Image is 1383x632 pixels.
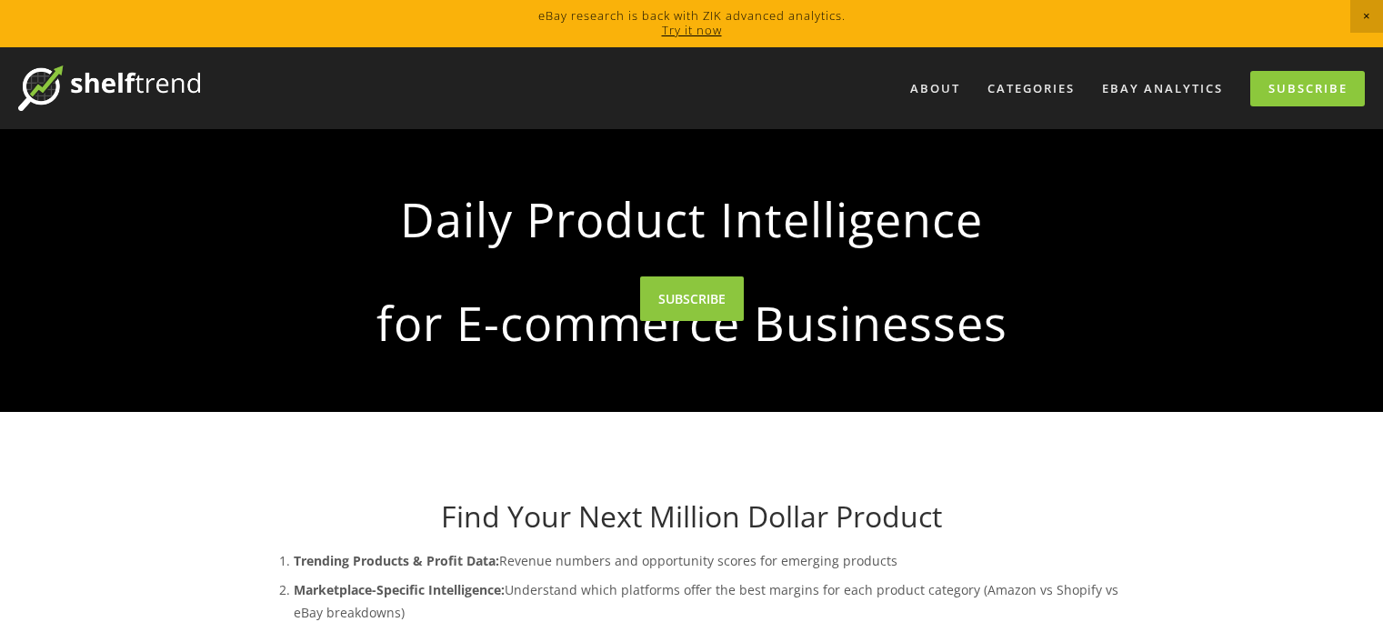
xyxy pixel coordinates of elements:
strong: Marketplace-Specific Intelligence: [294,581,505,598]
p: Revenue numbers and opportunity scores for emerging products [294,549,1127,572]
a: About [898,74,972,104]
a: eBay Analytics [1090,74,1235,104]
img: ShelfTrend [18,65,200,111]
p: Understand which platforms offer the best margins for each product category (Amazon vs Shopify vs... [294,578,1127,624]
a: Subscribe [1250,71,1365,106]
a: SUBSCRIBE [640,276,744,321]
strong: for E-commerce Businesses [286,280,1097,366]
div: Categories [976,74,1087,104]
h1: Find Your Next Million Dollar Product [257,499,1127,534]
strong: Trending Products & Profit Data: [294,552,499,569]
strong: Daily Product Intelligence [286,176,1097,262]
a: Try it now [662,22,722,38]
